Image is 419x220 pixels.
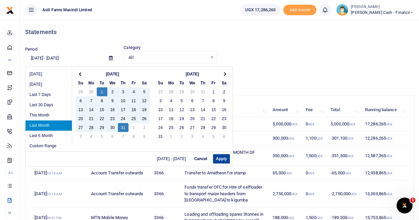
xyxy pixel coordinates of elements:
[327,180,361,207] td: -2,750,000
[76,96,86,105] td: 6
[361,180,408,207] td: 13,003,865
[6,6,14,14] img: logo-small
[107,132,118,141] td: 6
[187,105,198,114] td: 13
[237,4,283,16] li: Wallet ballance
[166,78,177,87] th: Mo
[219,96,230,105] td: 9
[351,4,414,10] small: [PERSON_NAME]
[361,103,408,117] th: Running balance: activate to sort column ascending
[347,154,353,158] small: UGX
[349,122,355,126] small: UGX
[283,7,316,12] a: Add money
[97,96,107,105] td: 8
[181,166,269,180] td: Transfer to Amatheon for stamp
[386,216,392,220] small: UGX
[177,96,187,105] td: 5
[208,96,219,105] td: 8
[187,87,198,96] td: 30
[208,114,219,123] td: 22
[308,192,314,196] small: UGX
[139,123,150,132] td: 2
[361,146,408,166] td: 12,587,365
[288,154,294,158] small: UGX
[107,96,118,105] td: 9
[386,122,392,126] small: UGX
[107,78,118,87] th: We
[396,198,412,213] iframe: Intercom live chat
[208,105,219,114] td: 15
[327,131,361,146] td: -301,100
[97,105,107,114] td: 15
[208,87,219,96] td: 1
[150,180,181,207] td: 3366
[177,123,187,132] td: 26
[288,137,294,140] small: UGX
[107,114,118,123] td: 23
[139,87,150,96] td: 5
[26,79,72,90] li: [DATE]
[47,216,62,220] small: 06:51 PM
[97,132,107,141] td: 5
[361,166,408,180] td: 12,938,865
[198,78,208,87] th: Th
[155,114,166,123] td: 17
[6,7,14,12] a: logo-small logo-large logo-large
[308,122,314,126] small: UGX
[198,105,208,114] td: 14
[31,166,87,180] td: [DATE]
[5,207,14,218] li: M
[166,105,177,114] td: 11
[107,105,118,114] td: 16
[118,132,129,141] td: 7
[86,132,97,141] td: 4
[198,87,208,96] td: 31
[26,110,72,120] li: This Month
[118,114,129,123] td: 24
[47,171,62,175] small: 10:13 AM
[198,96,208,105] td: 7
[129,132,139,141] td: 8
[139,114,150,123] td: 26
[302,117,327,131] td: 0
[25,28,414,36] h4: Statements
[107,123,118,132] td: 30
[87,166,150,180] td: Account Transfer outwards
[166,123,177,132] td: 25
[76,87,86,96] td: 29
[129,114,139,123] td: 25
[97,123,107,132] td: 29
[26,90,72,100] li: Last 7 Days
[269,131,302,146] td: 300,000
[288,216,294,220] small: UGX
[208,123,219,132] td: 29
[25,53,104,64] input: select period
[97,87,107,96] td: 1
[361,117,408,131] td: 17,286,265
[129,123,139,132] td: 1
[129,105,139,114] td: 18
[198,123,208,132] td: 28
[25,46,37,53] label: Period
[187,114,198,123] td: 20
[86,105,97,114] td: 14
[76,78,86,87] th: Su
[302,166,327,180] td: 0
[187,123,198,132] td: 27
[291,122,297,126] small: UGX
[350,192,357,196] small: UGX
[150,166,181,180] td: 3366
[155,105,166,114] td: 10
[76,105,86,114] td: 13
[302,146,327,166] td: 1,500
[219,105,230,114] td: 16
[219,78,230,87] th: Sa
[5,167,14,178] li: Ac
[187,78,198,87] th: We
[208,132,219,141] td: 5
[302,180,327,207] td: 0
[291,192,297,196] small: UGX
[76,114,86,123] td: 20
[86,87,97,96] td: 30
[219,132,230,141] td: 6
